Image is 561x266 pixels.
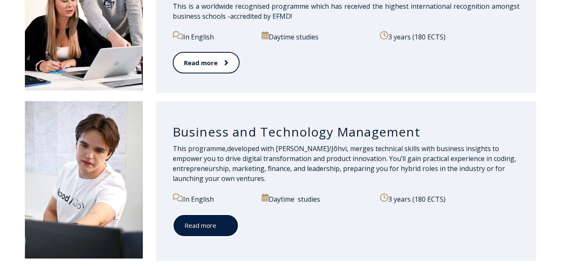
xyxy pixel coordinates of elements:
[380,31,519,42] p: 3 years (180 ECTS)
[262,31,371,42] p: Daytime studies
[25,101,143,259] img: Business and Technology Management
[173,52,240,74] a: Read more
[230,12,291,21] a: accredited by EFMD
[173,124,519,140] h3: Business and Technology Management
[173,193,253,204] p: In English
[262,193,371,204] p: Daytime studies
[173,31,253,42] p: In English
[173,214,239,237] a: Read more
[173,144,227,153] span: This programme,
[173,144,519,183] p: developed with [PERSON_NAME]/Jõhvi, merges technical skills with business insights to empower you...
[380,193,519,204] p: 3 years (180 ECTS)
